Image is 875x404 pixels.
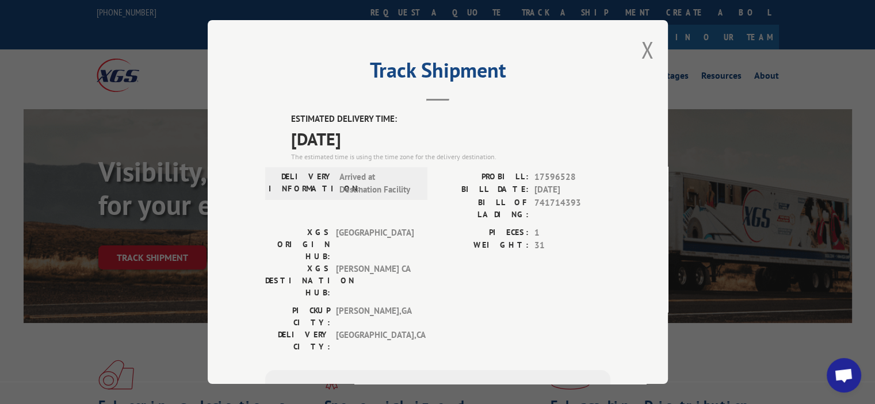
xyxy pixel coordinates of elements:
span: [GEOGRAPHIC_DATA] , CA [336,329,414,353]
span: 17596528 [534,171,610,184]
h2: Track Shipment [265,62,610,84]
span: 741714393 [534,197,610,221]
span: [PERSON_NAME] CA [336,263,414,299]
label: WEIGHT: [438,239,529,252]
label: PIECES: [438,226,529,240]
label: PROBILL: [438,171,529,184]
span: 31 [534,239,610,252]
span: [DATE] [534,183,610,197]
span: 1 [534,226,610,240]
button: Close modal [641,34,654,65]
label: ESTIMATED DELIVERY TIME: [291,113,610,126]
div: The estimated time is using the time zone for the delivery destination. [291,152,610,162]
label: XGS DESTINATION HUB: [265,263,330,299]
label: BILL DATE: [438,183,529,197]
label: DELIVERY INFORMATION: [269,171,334,197]
div: Open chat [827,358,861,393]
span: [DATE] [291,126,610,152]
label: PICKUP CITY: [265,305,330,329]
span: [PERSON_NAME] , GA [336,305,414,329]
span: Arrived at Destination Facility [339,171,417,197]
label: DELIVERY CITY: [265,329,330,353]
label: BILL OF LADING: [438,197,529,221]
span: [GEOGRAPHIC_DATA] [336,226,414,263]
label: XGS ORIGIN HUB: [265,226,330,263]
